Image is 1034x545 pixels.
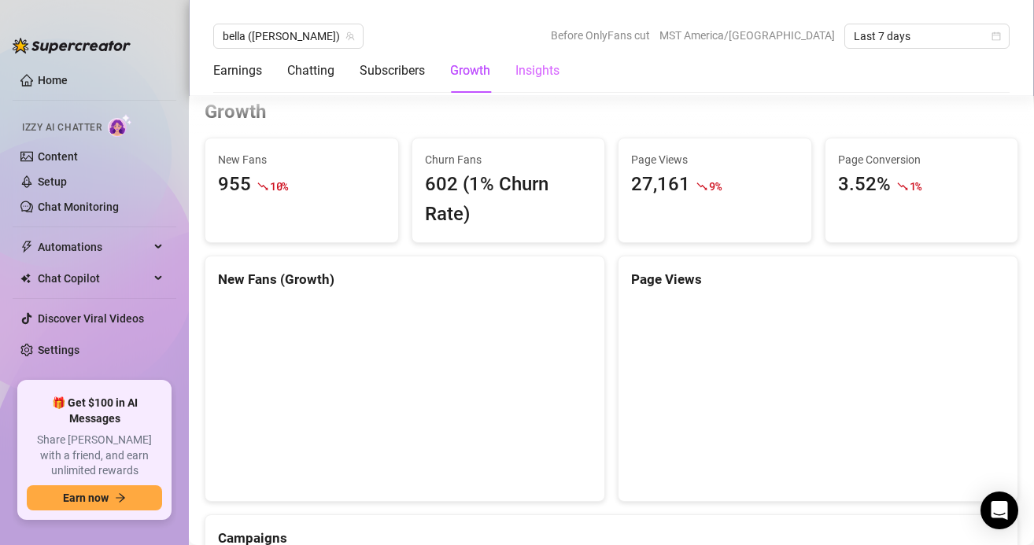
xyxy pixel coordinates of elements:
div: Insights [515,61,559,80]
span: 🎁 Get $100 in AI Messages [27,396,162,426]
span: Page Conversion [838,151,1006,168]
div: Growth [450,61,490,80]
span: 10 % [270,179,288,193]
div: 27,161 [631,170,690,200]
span: New Fans [218,151,386,168]
img: logo-BBDzfeDw.svg [13,38,131,53]
span: Chat Copilot [38,266,150,291]
span: Automations [38,234,150,260]
h3: Growth [205,100,266,125]
span: Share [PERSON_NAME] with a friend, and earn unlimited rewards [27,433,162,479]
span: team [345,31,355,41]
a: Home [38,74,68,87]
button: Earn nowarrow-right [27,485,162,510]
div: Subscribers [360,61,425,80]
span: Last 7 days [854,24,1000,48]
span: Izzy AI Chatter [22,120,102,135]
div: New Fans (Growth) [218,269,592,290]
span: thunderbolt [20,241,33,253]
span: Earn now [63,492,109,504]
div: Open Intercom Messenger [980,492,1018,529]
span: Before OnlyFans cut [551,24,650,47]
span: Page Views [631,151,799,168]
span: fall [897,181,908,192]
a: Content [38,150,78,163]
div: 602 (1% Churn Rate) [425,170,593,229]
a: Setup [38,175,67,188]
a: Discover Viral Videos [38,312,144,325]
img: Chat Copilot [20,273,31,284]
a: Chat Monitoring [38,201,119,213]
span: fall [696,181,707,192]
img: AI Chatter [108,114,132,137]
div: 955 [218,170,251,200]
div: 3.52% [838,170,891,200]
div: Chatting [287,61,334,80]
div: Page Views [631,269,1005,290]
div: Earnings [213,61,262,80]
span: fall [257,181,268,192]
span: Churn Fans [425,151,593,168]
span: 1 % [910,179,921,193]
span: calendar [992,31,1001,41]
span: 9 % [709,179,721,193]
span: MST America/[GEOGRAPHIC_DATA] [659,24,835,47]
a: Settings [38,344,79,356]
span: bella (isabellaroy) [223,24,354,48]
span: arrow-right [115,492,126,503]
